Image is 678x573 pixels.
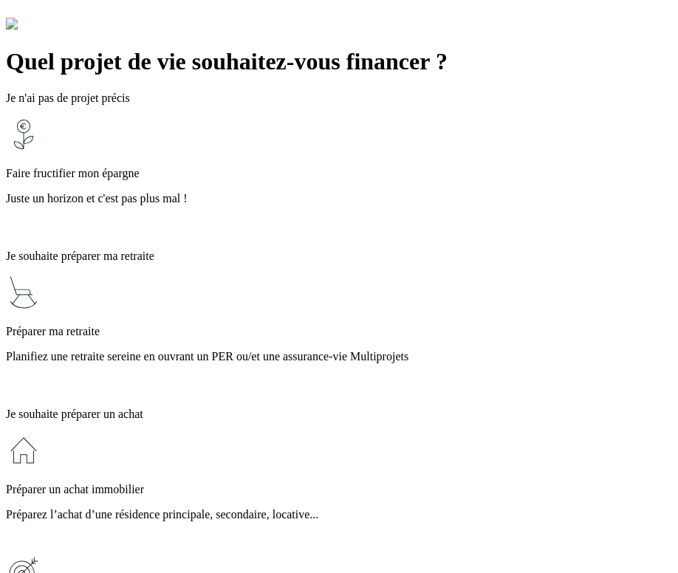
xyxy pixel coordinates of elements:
[6,483,672,496] p: Préparer un achat immobilier
[6,92,672,105] p: Je n'ai pas de projet précis
[6,192,672,205] p: Juste un horizon et c'est pas plus mal !
[6,508,672,521] p: Préparez l’achat d’une résidence principale, secondaire, locative...
[6,350,672,363] p: Planifiez une retraite sereine en ouvrant un PER ou/et une assurance-vie Multiprojets
[6,18,18,30] img: alexis.png
[6,250,672,263] p: Je souhaite préparer ma retraite
[6,167,672,180] p: Faire fructifier mon épargne
[6,325,672,338] p: Préparer ma retraite
[6,408,672,421] p: Je souhaite préparer un achat
[6,48,672,75] h1: Quel projet de vie souhaitez-vous financer ?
